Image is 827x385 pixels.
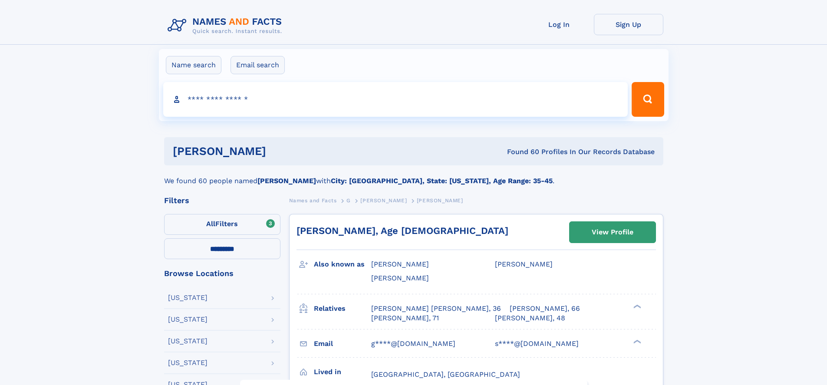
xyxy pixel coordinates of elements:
[495,313,565,323] a: [PERSON_NAME], 48
[168,316,208,323] div: [US_STATE]
[166,56,221,74] label: Name search
[371,274,429,282] span: [PERSON_NAME]
[314,257,371,272] h3: Also known as
[164,270,280,277] div: Browse Locations
[314,365,371,379] h3: Lived in
[297,225,508,236] a: [PERSON_NAME], Age [DEMOGRAPHIC_DATA]
[386,147,655,157] div: Found 60 Profiles In Our Records Database
[331,177,553,185] b: City: [GEOGRAPHIC_DATA], State: [US_STATE], Age Range: 35-45
[632,82,664,117] button: Search Button
[314,301,371,316] h3: Relatives
[371,313,439,323] a: [PERSON_NAME], 71
[164,165,663,186] div: We found 60 people named with .
[164,197,280,204] div: Filters
[168,294,208,301] div: [US_STATE]
[371,370,520,378] span: [GEOGRAPHIC_DATA], [GEOGRAPHIC_DATA]
[168,359,208,366] div: [US_STATE]
[417,197,463,204] span: [PERSON_NAME]
[164,14,289,37] img: Logo Names and Facts
[371,260,429,268] span: [PERSON_NAME]
[570,222,656,243] a: View Profile
[173,146,387,157] h1: [PERSON_NAME]
[164,214,280,235] label: Filters
[231,56,285,74] label: Email search
[346,197,351,204] span: G
[346,195,351,206] a: G
[163,82,628,117] input: search input
[289,195,337,206] a: Names and Facts
[314,336,371,351] h3: Email
[631,339,642,344] div: ❯
[594,14,663,35] a: Sign Up
[206,220,215,228] span: All
[495,260,553,268] span: [PERSON_NAME]
[360,197,407,204] span: [PERSON_NAME]
[371,304,501,313] a: [PERSON_NAME] [PERSON_NAME], 36
[257,177,316,185] b: [PERSON_NAME]
[524,14,594,35] a: Log In
[592,222,633,242] div: View Profile
[168,338,208,345] div: [US_STATE]
[510,304,580,313] a: [PERSON_NAME], 66
[631,303,642,309] div: ❯
[360,195,407,206] a: [PERSON_NAME]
